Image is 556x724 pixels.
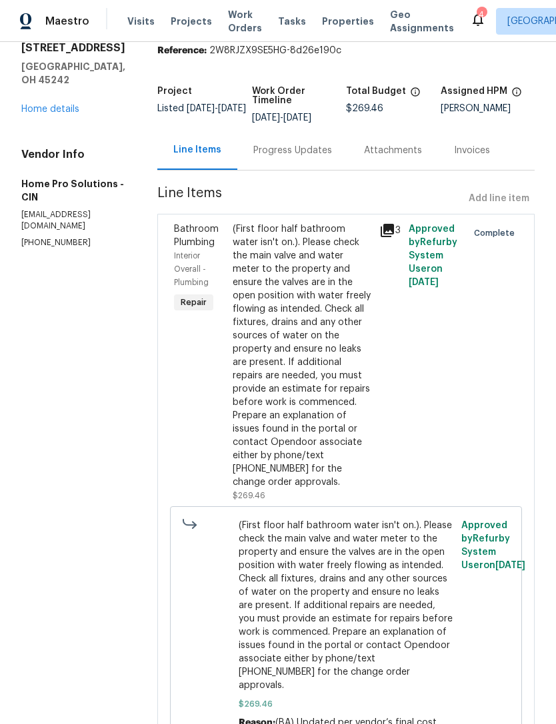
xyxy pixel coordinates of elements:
span: Line Items [157,186,463,211]
span: - [252,113,311,123]
span: Visits [127,15,155,28]
span: $269.46 [346,104,383,113]
span: [DATE] [218,104,246,113]
span: [DATE] [252,113,280,123]
h5: Assigned HPM [441,87,507,96]
span: Geo Assignments [390,8,454,35]
div: 3 [379,222,401,238]
span: Work Orders [228,8,262,35]
a: Home details [21,105,79,114]
span: [DATE] [495,561,525,570]
span: [DATE] [409,278,439,287]
h5: [GEOGRAPHIC_DATA], OH 45242 [21,60,125,87]
span: Complete [474,226,520,240]
span: Interior Overall - Plumbing [174,252,209,286]
p: [EMAIL_ADDRESS][DOMAIN_NAME] [21,209,125,232]
span: Tasks [278,17,306,26]
div: Progress Updates [253,144,332,157]
span: Approved by Refurby System User on [461,521,525,570]
span: $269.46 [239,697,454,711]
span: - [187,104,246,113]
h2: [STREET_ADDRESS] [21,41,125,55]
div: 4 [477,8,486,21]
p: [PHONE_NUMBER] [21,237,125,248]
h5: Project [157,87,192,96]
span: Approved by Refurby System User on [409,224,457,287]
div: Line Items [173,143,221,157]
div: Invoices [454,144,490,157]
b: Reference: [157,46,207,55]
span: $269.46 [233,492,265,500]
div: (First floor half bathroom water isn't on.). Please check the main valve and water meter to the p... [233,222,371,489]
span: Maestro [45,15,89,28]
span: The hpm assigned to this work order. [511,87,522,104]
div: [PERSON_NAME] [441,104,535,113]
div: 2W8RJZX9SE5HG-8d26e190c [157,44,535,57]
span: (First floor half bathroom water isn't on.). Please check the main valve and water meter to the p... [239,519,454,692]
span: Projects [171,15,212,28]
span: Properties [322,15,374,28]
h5: Home Pro Solutions - CIN [21,177,125,204]
span: Repair [175,296,212,309]
div: Attachments [364,144,422,157]
span: [DATE] [187,104,215,113]
h5: Total Budget [346,87,406,96]
h5: Work Order Timeline [252,87,347,105]
span: The total cost of line items that have been proposed by Opendoor. This sum includes line items th... [410,87,421,104]
span: Bathroom Plumbing [174,224,219,247]
span: [DATE] [283,113,311,123]
span: Listed [157,104,246,113]
h4: Vendor Info [21,148,125,161]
